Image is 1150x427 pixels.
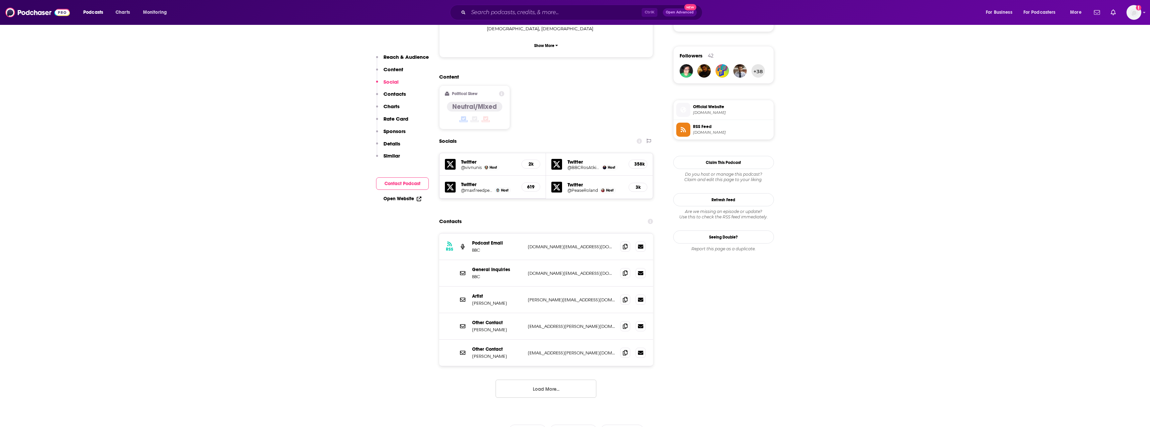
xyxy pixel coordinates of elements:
[751,64,765,78] button: +38
[138,7,176,18] button: open menu
[468,7,642,18] input: Search podcasts, credits, & more...
[376,140,400,153] button: Details
[693,104,771,110] span: Official Website
[439,135,457,147] h2: Socials
[608,165,615,170] span: Host
[673,209,774,220] div: Are we missing an episode or update? Use this to check the RSS feed immediately.
[666,11,694,14] span: Open Advanced
[376,103,400,116] button: Charts
[439,74,648,80] h2: Content
[567,159,623,165] h5: Twitter
[490,165,497,170] span: Host
[680,64,693,78] img: jimzhou
[472,293,522,299] p: Artist
[684,4,696,10] span: New
[472,320,522,326] p: Other Contact
[487,25,540,33] span: ,
[501,188,508,193] span: Host
[376,128,406,140] button: Sponsors
[376,91,406,103] button: Contacts
[472,346,522,352] p: Other Contact
[79,7,112,18] button: open menu
[472,267,522,272] p: General Inquiries
[733,64,747,78] img: rosamichell600
[527,161,535,167] h5: 2k
[383,116,408,122] p: Rate Card
[383,66,403,73] p: Content
[487,26,539,31] span: [DEMOGRAPHIC_DATA]
[673,172,774,177] span: Do you host or manage this podcast?
[376,79,399,91] button: Social
[383,79,399,85] p: Social
[1019,7,1065,18] button: open menu
[452,102,497,111] h4: Neutral/Mixed
[634,184,642,190] h5: 3k
[567,181,623,188] h5: Twitter
[528,244,615,250] p: [DOMAIN_NAME][EMAIL_ADDRESS][DOMAIN_NAME]
[472,240,522,246] p: Podcast Email
[472,353,522,359] p: [PERSON_NAME]
[439,215,462,228] h2: Contacts
[673,246,774,252] div: Report this page as a duplicate.
[461,165,482,170] a: @vivnunis
[376,177,429,190] button: Contact Podcast
[676,123,771,137] a: RSS Feed[DOMAIN_NAME]
[634,161,642,167] h5: 358k
[5,6,70,19] img: Podchaser - Follow, Share and Rate Podcasts
[676,103,771,117] a: Official Website[DOMAIN_NAME]
[485,166,488,169] img: Vivienne Nunis
[446,247,453,252] h3: RSS
[383,54,429,60] p: Reach & Audience
[1070,8,1082,17] span: More
[1023,8,1056,17] span: For Podcasters
[496,188,500,192] img: Max Freedman
[693,110,771,115] span: bbc.co.uk
[472,300,522,306] p: [PERSON_NAME]
[383,196,421,202] a: Open Website
[143,8,167,17] span: Monitoring
[567,165,600,170] a: @BBCRosAtkins
[376,116,408,128] button: Rate Card
[693,130,771,135] span: podcasts.files.bbci.co.uk
[981,7,1021,18] button: open menu
[383,140,400,147] p: Details
[603,166,606,169] img: Ros Atkins
[376,153,400,165] button: Similar
[697,64,711,78] a: mthenb
[452,91,477,96] h2: Political Skew
[1108,7,1118,18] a: Show notifications dropdown
[472,247,522,253] p: BBC
[528,350,615,356] p: [EMAIL_ADDRESS][PERSON_NAME][DOMAIN_NAME]
[376,54,429,66] button: Reach & Audience
[383,128,406,134] p: Sponsors
[111,7,134,18] a: Charts
[1126,5,1141,20] img: User Profile
[716,64,729,78] img: INRI81216
[601,188,605,192] img: Roland Pease
[83,8,103,17] span: Podcasts
[708,53,714,59] div: 42
[472,274,522,280] p: BBC
[461,188,493,193] a: @maxfreedperson
[1126,5,1141,20] span: Logged in as BrunswickDigital
[383,91,406,97] p: Contacts
[472,327,522,333] p: [PERSON_NAME]
[496,380,596,398] button: Load More...
[1065,7,1090,18] button: open menu
[445,39,648,52] button: Show More
[567,188,598,193] a: @PeaseRoland
[456,5,709,20] div: Search podcasts, credits, & more...
[534,43,554,48] p: Show More
[541,26,593,31] span: [DEMOGRAPHIC_DATA]
[383,103,400,110] p: Charts
[461,181,516,187] h5: Twitter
